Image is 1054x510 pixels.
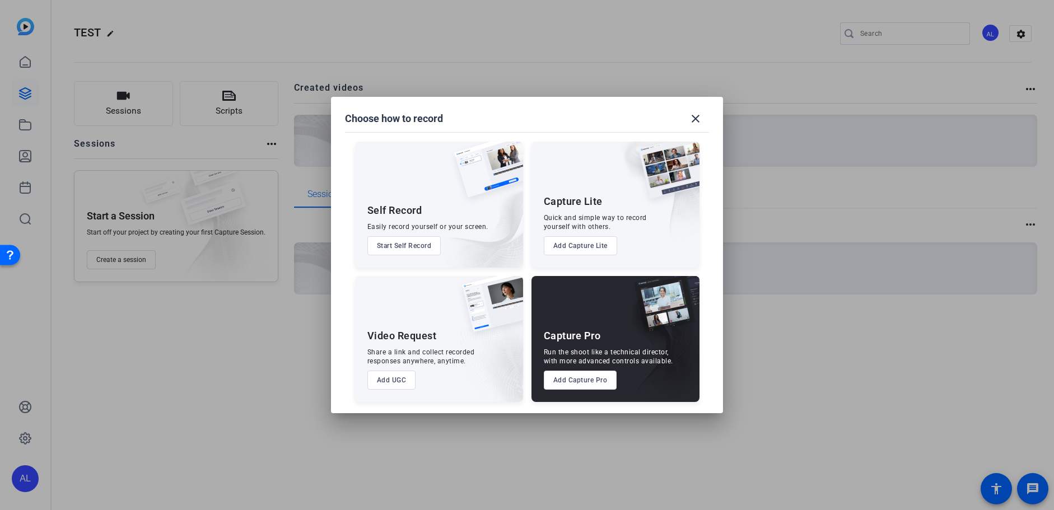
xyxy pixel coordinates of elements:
[426,166,523,268] img: embarkstudio-self-record.png
[367,204,422,217] div: Self Record
[544,213,647,231] div: Quick and simple way to record yourself with others.
[599,142,699,254] img: embarkstudio-capture-lite.png
[544,371,617,390] button: Add Capture Pro
[544,348,673,366] div: Run the shoot like a technical director, with more advanced controls available.
[689,112,702,125] mat-icon: close
[367,348,475,366] div: Share a link and collect recorded responses anywhere, anytime.
[544,329,601,343] div: Capture Pro
[544,236,617,255] button: Add Capture Lite
[446,142,523,209] img: self-record.png
[367,329,437,343] div: Video Request
[367,236,441,255] button: Start Self Record
[454,276,523,344] img: ugc-content.png
[626,276,699,344] img: capture-pro.png
[630,142,699,210] img: capture-lite.png
[458,311,523,402] img: embarkstudio-ugc-content.png
[367,222,488,231] div: Easily record yourself or your screen.
[345,112,443,125] h1: Choose how to record
[544,195,603,208] div: Capture Lite
[617,290,699,402] img: embarkstudio-capture-pro.png
[367,371,416,390] button: Add UGC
